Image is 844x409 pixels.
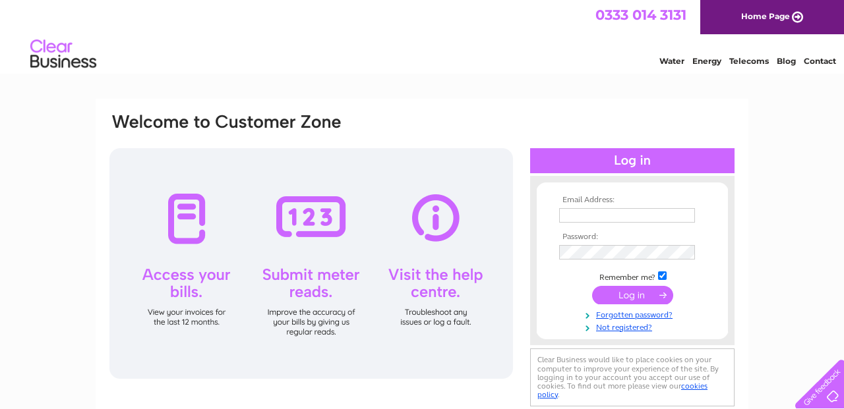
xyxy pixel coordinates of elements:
div: Clear Business would like to place cookies on your computer to improve your experience of the sit... [530,348,735,406]
th: Email Address: [556,196,709,205]
td: Remember me? [556,269,709,283]
a: 0333 014 3131 [595,7,686,23]
a: Contact [804,56,836,66]
a: Forgotten password? [559,308,709,320]
a: Blog [777,56,796,66]
img: logo.png [30,34,97,74]
a: Energy [692,56,721,66]
a: Telecoms [729,56,769,66]
a: Not registered? [559,320,709,333]
div: Clear Business is a trading name of Verastar Limited (registered in [GEOGRAPHIC_DATA] No. 3667643... [111,7,735,64]
a: cookies policy [537,381,708,399]
th: Password: [556,232,709,242]
a: Water [659,56,684,66]
input: Submit [592,286,673,304]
